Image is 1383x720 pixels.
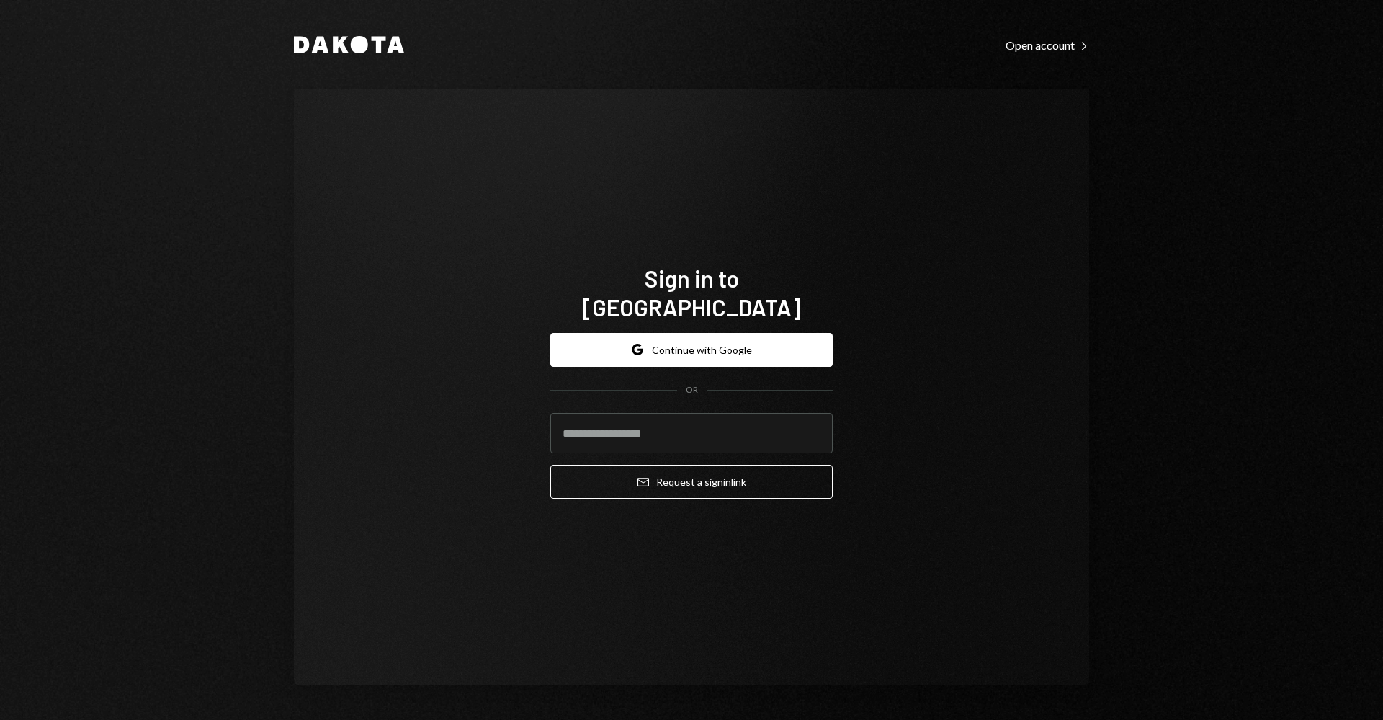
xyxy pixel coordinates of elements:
button: Request a signinlink [550,465,833,499]
div: Open account [1006,38,1089,53]
button: Continue with Google [550,333,833,367]
h1: Sign in to [GEOGRAPHIC_DATA] [550,264,833,321]
div: OR [686,384,698,396]
a: Open account [1006,37,1089,53]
